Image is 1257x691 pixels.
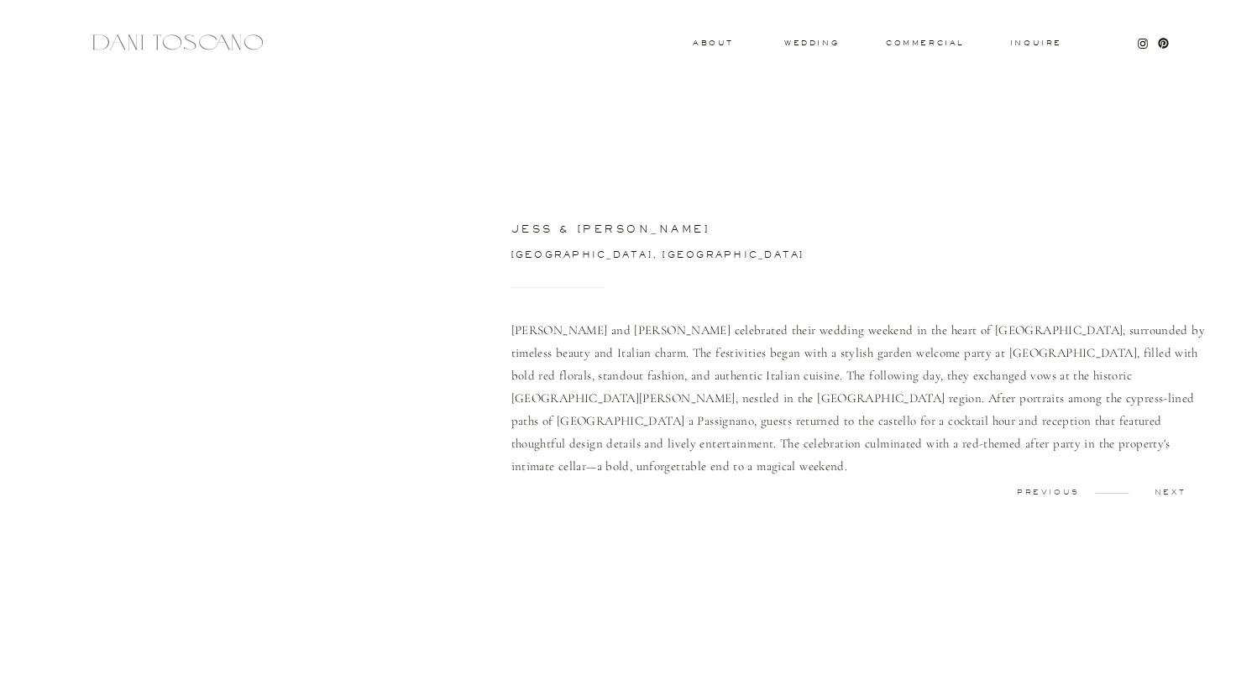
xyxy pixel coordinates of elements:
a: previous [1007,489,1090,496]
h3: jess & [PERSON_NAME] [511,224,1033,239]
a: wedding [784,39,839,45]
a: [GEOGRAPHIC_DATA], [GEOGRAPHIC_DATA] [511,250,845,264]
a: Inquire [1009,39,1063,48]
a: commercial [886,39,963,46]
a: About [693,39,730,45]
p: [PERSON_NAME] and [PERSON_NAME] celebrated their wedding weekend in the heart of [GEOGRAPHIC_DATA... [511,319,1212,474]
a: next [1129,489,1212,496]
